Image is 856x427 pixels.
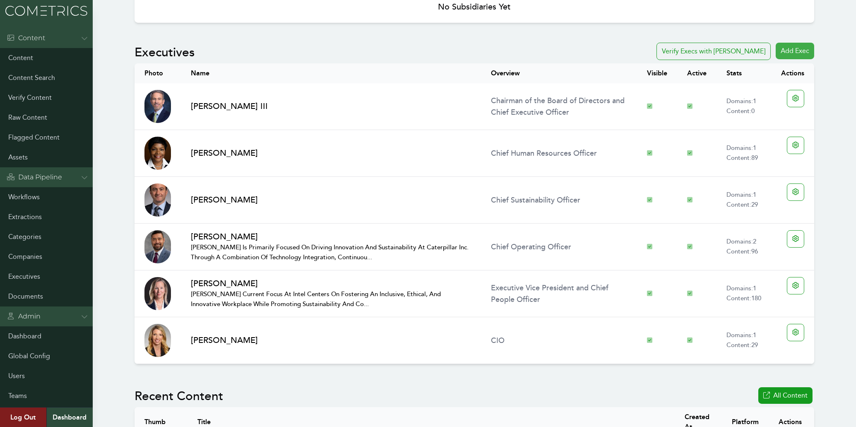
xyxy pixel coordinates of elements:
a: [PERSON_NAME][PERSON_NAME] current focus at Intel centers on fostering an inclusive, ethical, and... [191,278,471,309]
p: Chairman of the Board of Directors and Chief Executive Officer [491,95,627,118]
img: normal_4de407364dcf386676ea386056c1eee2.jpg [144,324,171,357]
th: Active [677,63,717,83]
th: Actions [771,63,814,83]
h2: Recent Content [135,389,223,404]
a: [PERSON_NAME] [191,194,471,206]
div: Add Exec [776,43,814,59]
p: Chief Operating Officer [491,241,627,253]
h3: No Subsidiaries Yet [141,1,808,13]
img: a4386869-9b2a-4c18-bad2-c3ae442c411f.jpg [144,230,171,263]
th: Name [181,63,481,83]
p: Domains: 1 Content: 0 [726,96,761,116]
a: [PERSON_NAME] [191,147,471,159]
p: Domains: 1 Content: 29 [726,190,761,210]
p: Domains: 1 Content: 29 [726,331,761,350]
p: Chief Human Resources Officer [491,147,627,159]
a: [PERSON_NAME][PERSON_NAME] is primarily focused on driving innovation and sustainability at Cater... [191,231,471,263]
a: [PERSON_NAME] III [191,101,471,112]
p: Executive Vice President and Chief People Officer [491,282,627,305]
p: Domains: 1 Content: 180 [726,284,761,304]
p: Chief Sustainability Officer [491,194,627,206]
img: normal_dcc76428b0035ba9184bacb8e51d75b8.jpg [144,183,171,217]
div: Admin [7,311,41,321]
img: b6f0315c-b9c5-419d-ac26-d52b9de67b5d.jpg [144,137,171,170]
h2: [PERSON_NAME] [191,231,471,243]
th: Visible [637,63,677,83]
th: Overview [481,63,637,83]
h2: [PERSON_NAME] [191,278,471,289]
a: Add Exec [776,43,814,60]
a: Dashboard [46,408,93,427]
img: 79d8ad99-a0aa-4fca-b9f6-c3a9234b7e8d.jpg [144,277,171,310]
th: Stats [717,63,771,83]
p: [PERSON_NAME] current focus at Intel centers on fostering an inclusive, ethical, and innovative w... [191,289,471,309]
img: 4bfd79d4-53c5-4da3-b471-3faed1dbaeef.jpg [144,90,171,123]
p: Domains: 2 Content: 96 [726,237,761,257]
th: Photo [135,63,181,83]
h2: Executives [135,45,195,60]
p: CIO [491,335,627,346]
div: Content [7,33,45,43]
p: [PERSON_NAME] is primarily focused on driving innovation and sustainability at Caterpillar Inc. t... [191,243,471,263]
a: All Content [758,387,813,404]
div: Data Pipeline [7,172,62,182]
button: Verify Execs with [PERSON_NAME] [656,43,771,60]
a: [PERSON_NAME] [191,335,471,346]
p: Domains: 1 Content: 89 [726,143,761,163]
